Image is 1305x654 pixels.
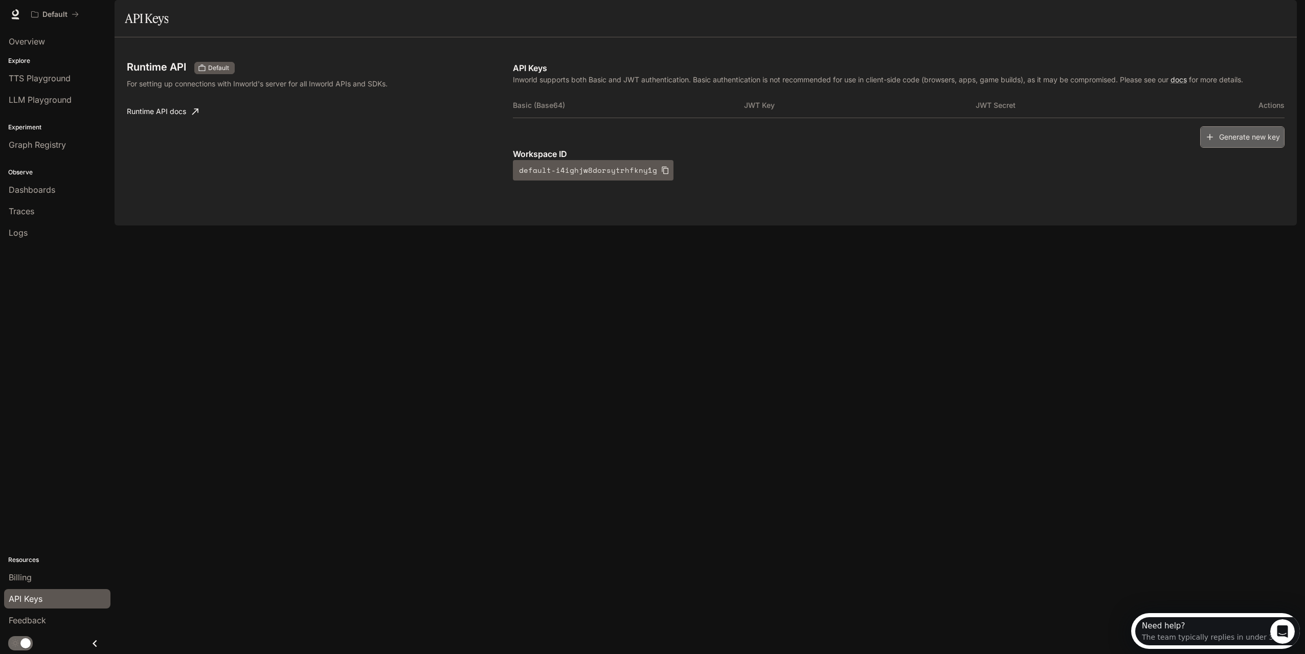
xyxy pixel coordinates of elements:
th: Actions [1207,93,1285,118]
span: Default [204,63,233,73]
th: Basic (Base64) [513,93,745,118]
p: For setting up connections with Inworld's server for all Inworld APIs and SDKs. [127,78,410,89]
th: JWT Key [744,93,976,118]
button: default-i4ighjw8dorsytrhfkny1g [513,160,673,181]
p: Workspace ID [513,148,1285,160]
a: Runtime API docs [123,101,202,122]
button: Generate new key [1200,126,1285,148]
div: Need help? [11,9,147,17]
h1: API Keys [125,8,168,29]
div: Open Intercom Messenger [4,4,177,32]
a: docs [1171,75,1187,84]
iframe: Intercom live chat discovery launcher [1131,613,1300,649]
th: JWT Secret [976,93,1207,118]
p: API Keys [513,62,1285,74]
p: Inworld supports both Basic and JWT authentication. Basic authentication is not recommended for u... [513,74,1285,85]
iframe: Intercom live chat [1270,619,1295,644]
div: The team typically replies in under 3h [11,17,147,28]
div: These keys will apply to your current workspace only [194,62,235,74]
button: All workspaces [27,4,83,25]
p: Default [42,10,67,19]
h3: Runtime API [127,62,186,72]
